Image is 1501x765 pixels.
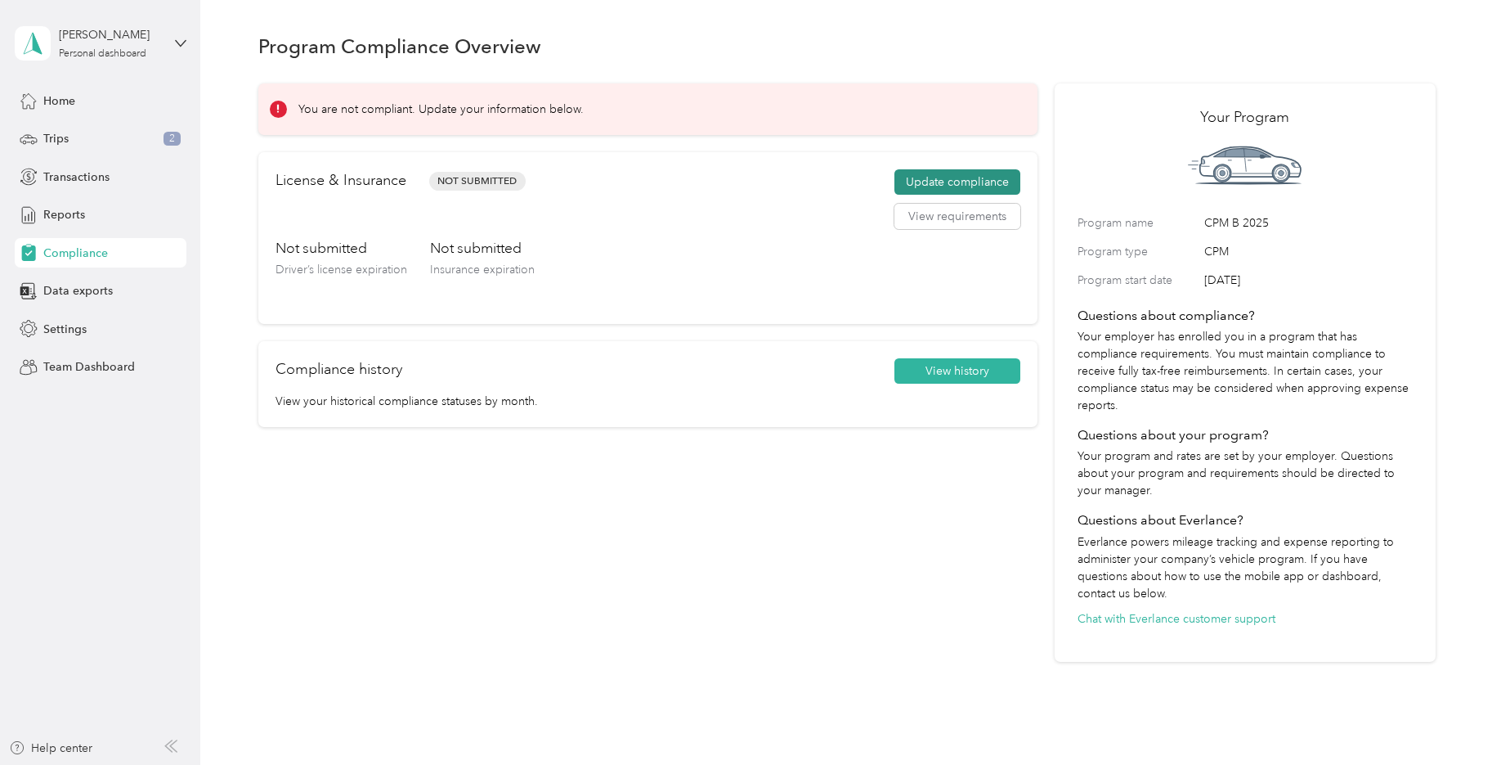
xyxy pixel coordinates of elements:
span: CPM [1204,243,1413,260]
p: Everlance powers mileage tracking and expense reporting to administer your company’s vehicle prog... [1078,533,1413,602]
p: View your historical compliance statuses by month. [276,393,1020,410]
button: View requirements [894,204,1020,230]
iframe: Everlance-gr Chat Button Frame [1409,673,1501,765]
label: Program type [1078,243,1199,260]
p: You are not compliant. Update your information below. [298,101,584,118]
span: Compliance [43,245,108,262]
h2: License & Insurance [276,169,406,191]
button: Update compliance [894,169,1020,196]
span: Insurance expiration [430,263,535,277]
span: Home [43,92,75,110]
span: 2 [164,132,181,146]
div: [PERSON_NAME] [59,26,161,43]
span: Transactions [43,169,110,186]
h4: Questions about your program? [1078,425,1413,445]
span: CPM B 2025 [1204,214,1413,232]
h3: Not submitted [276,238,407,259]
h2: Your Program [1078,106,1413,128]
button: View history [894,358,1020,385]
span: Not Submitted [429,172,526,191]
p: Your program and rates are set by your employer. Questions about your program and requirements sh... [1078,448,1413,499]
button: Help center [9,740,92,757]
h2: Compliance history [276,358,402,380]
h4: Questions about Everlance? [1078,511,1413,530]
span: Driver’s license expiration [276,263,407,277]
span: Trips [43,130,69,147]
span: Team Dashboard [43,358,135,376]
h3: Not submitted [430,238,535,259]
span: Data exports [43,282,113,299]
span: [DATE] [1204,272,1413,289]
label: Program name [1078,214,1199,232]
span: Settings [43,321,87,338]
h1: Program Compliance Overview [258,38,541,55]
button: Chat with Everlance customer support [1078,610,1275,628]
p: Your employer has enrolled you in a program that has compliance requirements. You must maintain c... [1078,328,1413,414]
span: Reports [43,206,85,223]
label: Program start date [1078,272,1199,289]
div: Personal dashboard [59,49,146,59]
h4: Questions about compliance? [1078,306,1413,326]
